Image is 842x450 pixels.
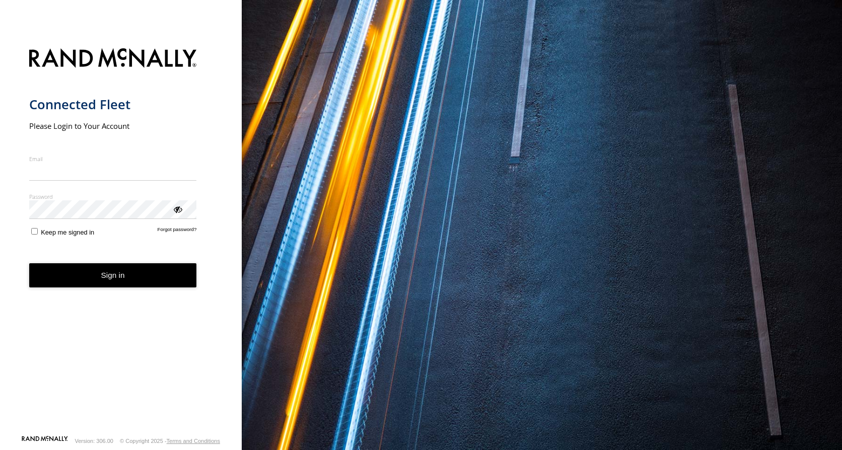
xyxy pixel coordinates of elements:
[29,155,197,163] label: Email
[29,96,197,113] h1: Connected Fleet
[41,229,94,236] span: Keep me signed in
[29,263,197,288] button: Sign in
[120,438,220,444] div: © Copyright 2025 -
[29,42,213,435] form: main
[29,193,197,200] label: Password
[29,121,197,131] h2: Please Login to Your Account
[158,227,197,236] a: Forgot password?
[167,438,220,444] a: Terms and Conditions
[29,46,197,72] img: Rand McNally
[31,228,38,235] input: Keep me signed in
[75,438,113,444] div: Version: 306.00
[22,436,68,446] a: Visit our Website
[172,204,182,214] div: ViewPassword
